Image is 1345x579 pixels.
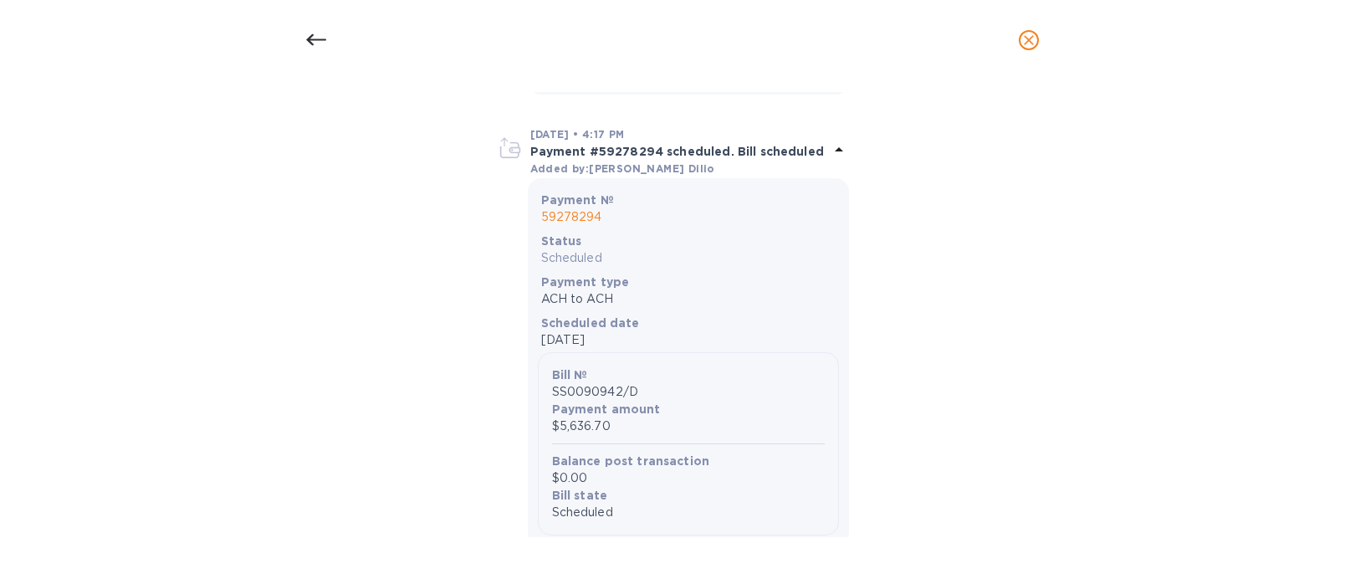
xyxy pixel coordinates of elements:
b: Added by: [PERSON_NAME] Dilio [530,162,715,175]
b: Payment type [541,275,630,289]
p: ACH to ACH [541,290,836,308]
b: Scheduled date [541,316,640,330]
b: Payment amount [552,402,661,416]
p: SS0090942/D [552,383,825,401]
b: Status [541,234,582,248]
p: Scheduled [541,249,836,267]
b: Balance post transaction [552,454,710,468]
button: close [1009,20,1049,60]
b: Payment № [541,193,614,207]
p: $0.00 [552,469,825,487]
p: Payment #59278294 scheduled. Bill scheduled [530,143,829,160]
b: Bill № [552,368,588,382]
b: [DATE] • 4:17 PM [530,128,625,141]
p: 59278294 [541,208,836,226]
b: Bill state [552,489,608,502]
p: $5,636.70 [552,418,825,435]
div: [DATE] • 4:17 PMPayment #59278294 scheduled. Bill scheduledAdded by:[PERSON_NAME] Dilio [497,125,849,178]
p: Scheduled [552,504,825,521]
p: [DATE] [541,331,836,349]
